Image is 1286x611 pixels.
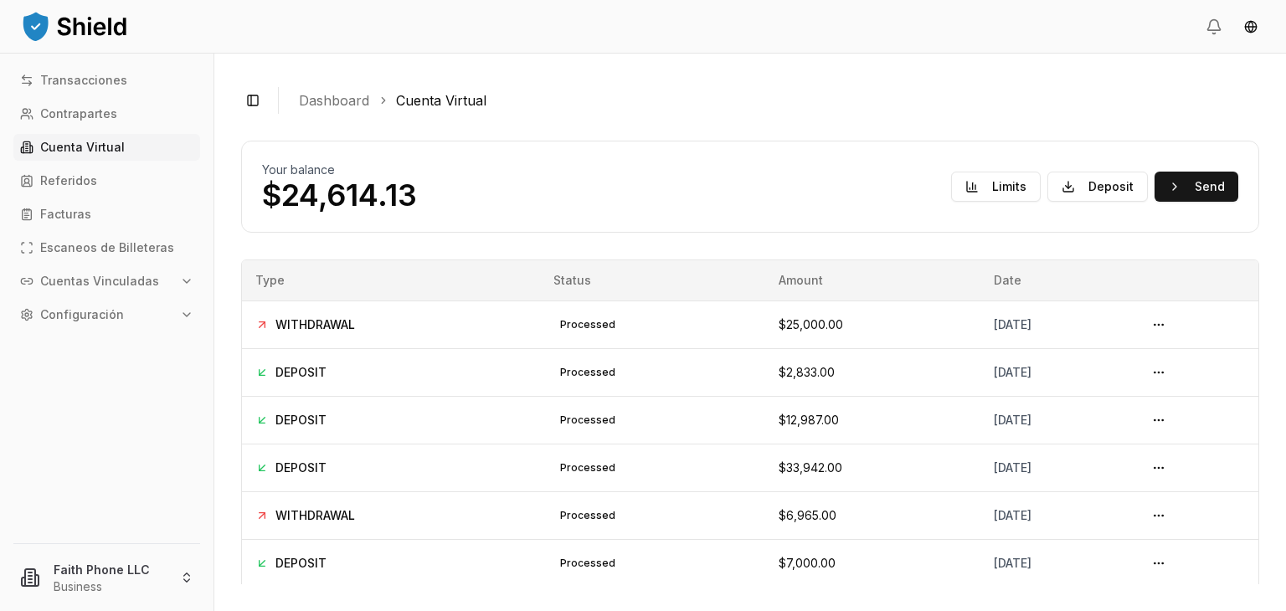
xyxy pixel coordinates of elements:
p: Faith Phone LLC [54,561,167,578]
button: Faith Phone LLCBusiness [7,551,207,604]
button: Configuración [13,301,200,328]
div: [DATE] [994,555,1119,572]
th: Type [242,260,540,300]
a: Cuenta Virtual [13,134,200,161]
div: processed [553,458,622,478]
span: WITHDRAWAL [275,316,355,333]
th: Status [540,260,765,300]
div: processed [553,553,622,573]
div: [DATE] [994,364,1119,381]
th: Date [980,260,1133,300]
div: processed [553,362,622,383]
h2: Your balance [262,162,335,178]
span: DEPOSIT [275,412,327,429]
span: $7,000.00 [779,556,836,570]
p: Contrapartes [40,108,117,120]
p: Configuración [40,309,124,321]
p: Cuentas Vinculadas [40,275,159,287]
button: Limits [951,172,1041,202]
div: processed [553,315,622,335]
p: Business [54,578,167,595]
span: DEPOSIT [275,364,327,381]
p: $24,614.13 [262,178,417,212]
span: DEPOSIT [275,555,327,572]
p: Referidos [40,175,97,187]
img: ShieldPay Logo [20,9,129,43]
button: Deposit [1047,172,1148,202]
div: [DATE] [994,507,1119,524]
span: $6,965.00 [779,508,836,522]
a: Facturas [13,201,200,228]
a: Contrapartes [13,100,200,127]
span: $33,942.00 [779,460,842,475]
div: processed [553,410,622,430]
span: DEPOSIT [275,460,327,476]
span: WITHDRAWAL [275,507,355,524]
p: Transacciones [40,74,127,86]
nav: breadcrumb [299,90,1246,110]
a: Cuenta Virtual [396,90,486,110]
div: [DATE] [994,412,1119,429]
span: $12,987.00 [779,413,839,427]
p: Escaneos de Billeteras [40,242,174,254]
a: Transacciones [13,67,200,94]
span: $25,000.00 [779,317,843,331]
a: Escaneos de Billeteras [13,234,200,261]
span: $2,833.00 [779,365,835,379]
p: Cuenta Virtual [40,141,125,153]
div: processed [553,506,622,526]
th: Amount [765,260,980,300]
button: Send [1155,172,1238,202]
a: Dashboard [299,90,369,110]
div: [DATE] [994,316,1119,333]
button: Cuentas Vinculadas [13,268,200,295]
div: [DATE] [994,460,1119,476]
p: Facturas [40,208,91,220]
a: Referidos [13,167,200,194]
